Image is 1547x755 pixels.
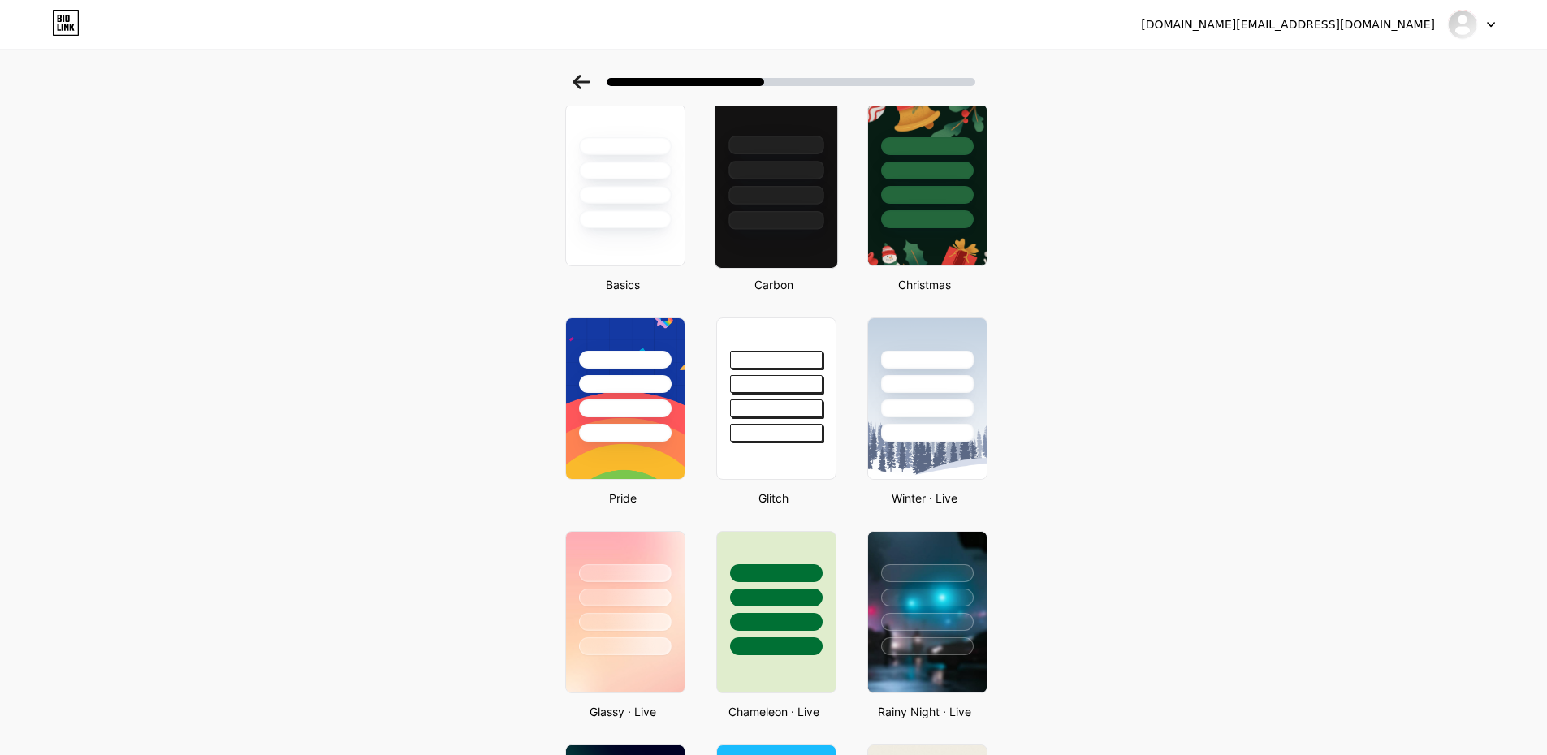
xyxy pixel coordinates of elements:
[1447,9,1478,40] img: unboxs
[1141,16,1435,33] div: [DOMAIN_NAME][EMAIL_ADDRESS][DOMAIN_NAME]
[862,703,987,720] div: Rainy Night · Live
[711,703,836,720] div: Chameleon · Live
[560,703,685,720] div: Glassy · Live
[711,490,836,507] div: Glitch
[711,276,836,293] div: Carbon
[560,276,685,293] div: Basics
[862,276,987,293] div: Christmas
[862,490,987,507] div: Winter · Live
[560,490,685,507] div: Pride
